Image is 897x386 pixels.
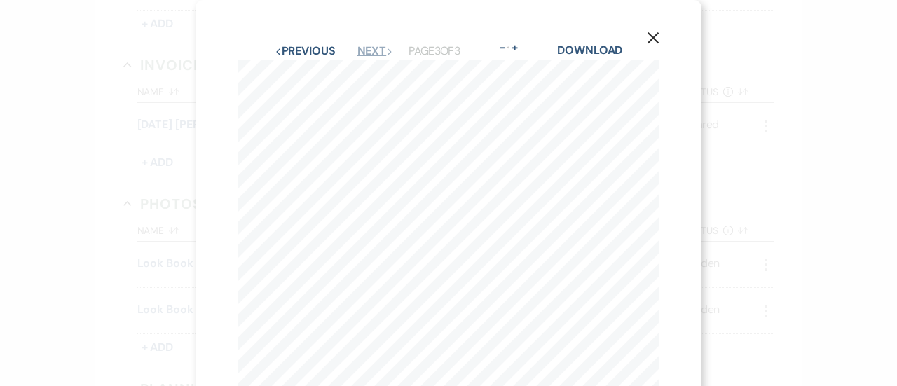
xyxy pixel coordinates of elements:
button: Previous [275,46,336,57]
button: - [497,42,508,53]
button: + [509,42,521,53]
a: Download [557,43,622,57]
p: Page 3 of 3 [409,42,460,60]
button: Next [357,46,394,57]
